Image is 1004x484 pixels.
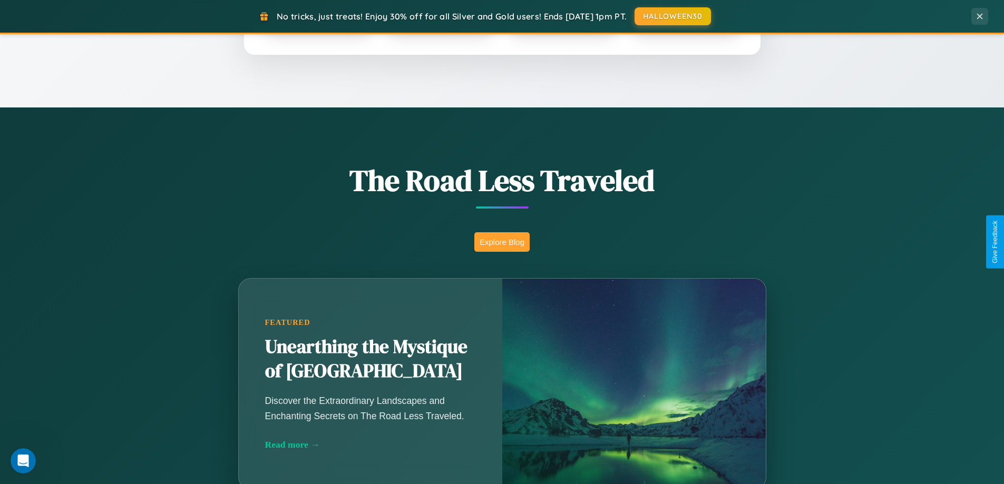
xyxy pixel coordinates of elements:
h1: The Road Less Traveled [186,160,818,201]
p: Discover the Extraordinary Landscapes and Enchanting Secrets on The Road Less Traveled. [265,393,476,423]
h2: Unearthing the Mystique of [GEOGRAPHIC_DATA] [265,335,476,383]
button: HALLOWEEN30 [635,7,711,25]
div: Featured [265,318,476,327]
div: Read more → [265,439,476,450]
span: No tricks, just treats! Enjoy 30% off for all Silver and Gold users! Ends [DATE] 1pm PT. [277,11,627,22]
button: Explore Blog [474,232,530,252]
iframe: Intercom live chat [11,448,36,473]
div: Give Feedback [991,221,999,263]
